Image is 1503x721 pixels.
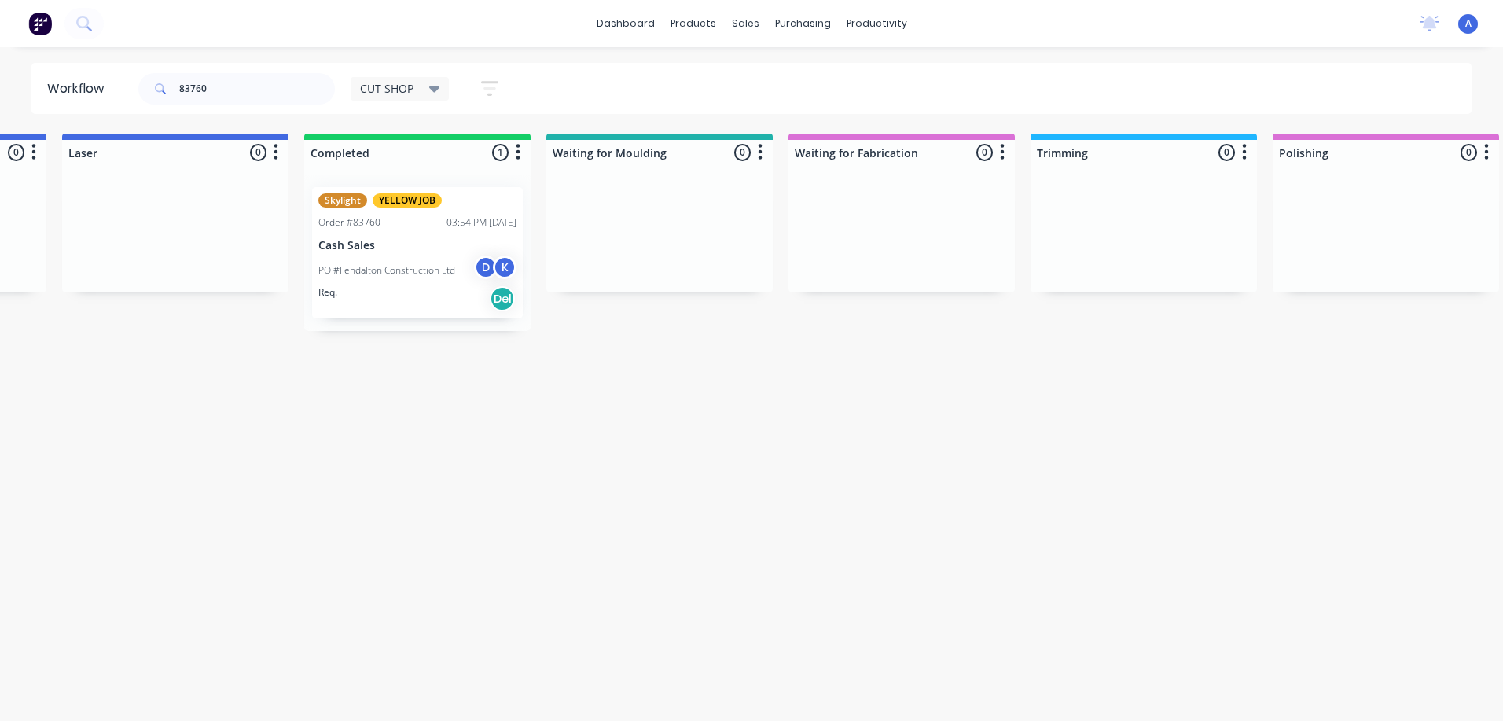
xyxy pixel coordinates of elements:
[312,187,523,318] div: SkylightYELLOW JOBOrder #8376003:54 PM [DATE]Cash SalesPO #Fendalton Construction LtdDKReq.Del
[318,239,516,252] p: Cash Sales
[446,215,516,230] div: 03:54 PM [DATE]
[474,256,498,279] div: D
[724,12,767,35] div: sales
[490,286,515,311] div: Del
[360,80,413,97] span: CUT SHOP
[589,12,663,35] a: dashboard
[839,12,915,35] div: productivity
[318,215,380,230] div: Order #83760
[318,285,337,300] p: Req.
[179,73,335,105] input: Search for orders...
[28,12,52,35] img: Factory
[767,12,839,35] div: purchasing
[318,263,455,278] p: PO #Fendalton Construction Ltd
[318,193,367,208] div: Skylight
[493,256,516,279] div: K
[663,12,724,35] div: products
[1465,17,1472,31] span: A
[47,79,112,98] div: Workflow
[373,193,442,208] div: YELLOW JOB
